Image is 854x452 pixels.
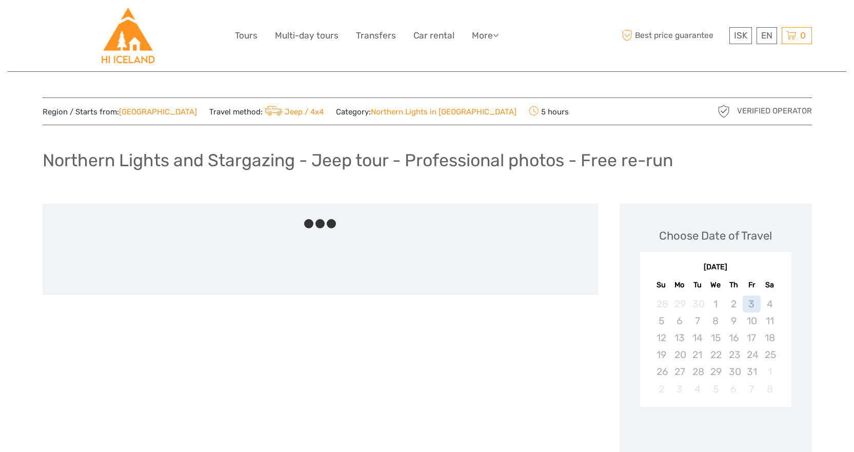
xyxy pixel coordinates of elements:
div: Not available Wednesday, October 29th, 2025 [706,363,724,380]
div: Not available Thursday, October 23rd, 2025 [725,346,743,363]
span: 0 [799,30,807,41]
div: Not available Friday, October 31st, 2025 [743,363,761,380]
div: Not available Thursday, October 2nd, 2025 [725,296,743,312]
div: Not available Sunday, October 12th, 2025 [652,329,670,346]
div: Not available Wednesday, October 15th, 2025 [706,329,724,346]
div: Th [725,278,743,292]
a: Jeep / 4x4 [263,107,324,116]
div: Not available Saturday, October 18th, 2025 [761,329,779,346]
span: Best price guarantee [620,27,727,44]
a: More [472,28,499,43]
a: Multi-day tours [275,28,339,43]
span: 5 hours [529,104,569,119]
div: Not available Sunday, November 2nd, 2025 [652,381,670,398]
div: Not available Thursday, November 6th, 2025 [725,381,743,398]
div: Not available Monday, October 27th, 2025 [670,363,688,380]
a: Car rental [413,28,454,43]
div: Mo [670,278,688,292]
div: Not available Monday, October 13th, 2025 [670,329,688,346]
div: Choose Date of Travel [659,228,772,244]
div: Not available Saturday, October 11th, 2025 [761,312,779,329]
div: Not available Thursday, October 9th, 2025 [725,312,743,329]
div: Su [652,278,670,292]
a: Transfers [356,28,396,43]
a: [GEOGRAPHIC_DATA] [119,107,197,116]
span: Travel method: [209,104,324,119]
div: Not available Thursday, October 30th, 2025 [725,363,743,380]
img: Hostelling International [100,8,156,64]
div: Tu [688,278,706,292]
img: verified_operator_grey_128.png [716,103,732,120]
div: Not available Wednesday, October 22nd, 2025 [706,346,724,363]
div: Not available Tuesday, November 4th, 2025 [688,381,706,398]
div: Not available Saturday, October 4th, 2025 [761,296,779,312]
div: EN [757,27,777,44]
div: Not available Sunday, September 28th, 2025 [652,296,670,312]
div: Not available Monday, November 3rd, 2025 [670,381,688,398]
div: Loading... [712,434,719,440]
div: Not available Tuesday, October 21st, 2025 [688,346,706,363]
div: Not available Sunday, October 19th, 2025 [652,346,670,363]
div: Not available Sunday, October 26th, 2025 [652,363,670,380]
div: Not available Friday, October 17th, 2025 [743,329,761,346]
div: We [706,278,724,292]
div: Not available Tuesday, October 28th, 2025 [688,363,706,380]
span: ISK [734,30,747,41]
div: Not available Monday, October 6th, 2025 [670,312,688,329]
h1: Northern Lights and Stargazing - Jeep tour - Professional photos - Free re-run [43,150,673,171]
div: Not available Thursday, October 16th, 2025 [725,329,743,346]
div: Not available Friday, October 3rd, 2025 [743,296,761,312]
span: Category: [336,107,517,117]
div: Not available Monday, October 20th, 2025 [670,346,688,363]
div: Not available Friday, October 10th, 2025 [743,312,761,329]
div: month 2025-10 [643,296,788,398]
span: Verified Operator [737,106,812,116]
div: Not available Monday, September 29th, 2025 [670,296,688,312]
div: Not available Friday, October 24th, 2025 [743,346,761,363]
div: Not available Wednesday, October 1st, 2025 [706,296,724,312]
div: Not available Wednesday, November 5th, 2025 [706,381,724,398]
div: [DATE] [640,262,791,273]
a: Tours [235,28,257,43]
span: Region / Starts from: [43,107,197,117]
div: Not available Wednesday, October 8th, 2025 [706,312,724,329]
div: Not available Friday, November 7th, 2025 [743,381,761,398]
div: Not available Saturday, October 25th, 2025 [761,346,779,363]
div: Not available Tuesday, October 14th, 2025 [688,329,706,346]
div: Not available Sunday, October 5th, 2025 [652,312,670,329]
div: Not available Tuesday, October 7th, 2025 [688,312,706,329]
div: Not available Saturday, November 8th, 2025 [761,381,779,398]
div: Not available Saturday, November 1st, 2025 [761,363,779,380]
div: Sa [761,278,779,292]
a: Northern Lights in [GEOGRAPHIC_DATA] [371,107,517,116]
div: Not available Tuesday, September 30th, 2025 [688,296,706,312]
div: Fr [743,278,761,292]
